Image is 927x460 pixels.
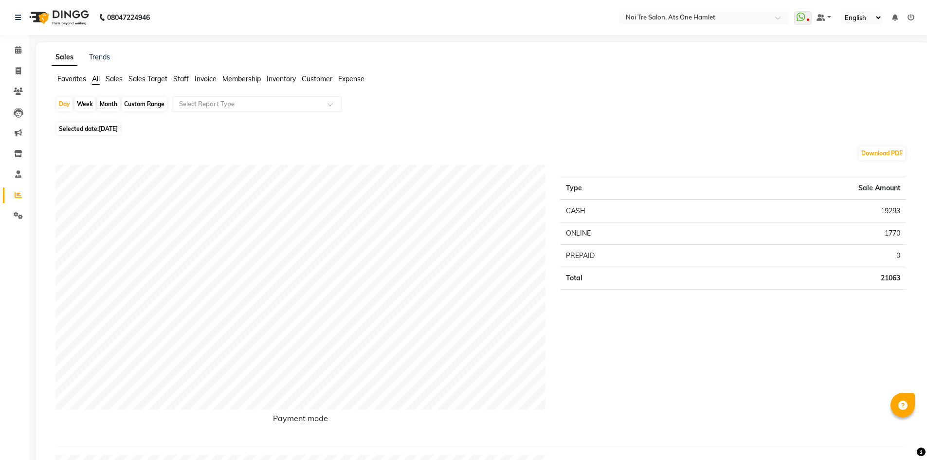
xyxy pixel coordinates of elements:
span: Expense [338,74,364,83]
span: [DATE] [99,125,118,132]
span: Staff [173,74,189,83]
span: Sales Target [128,74,167,83]
button: Download PDF [859,147,905,160]
a: Sales [52,49,77,66]
th: Sale Amount [709,177,906,200]
td: 0 [709,245,906,267]
span: Sales [106,74,123,83]
div: Week [74,97,95,111]
td: CASH [560,200,709,222]
th: Type [560,177,709,200]
div: Month [97,97,120,111]
b: 08047224946 [107,4,150,31]
td: 19293 [709,200,906,222]
span: Favorites [57,74,86,83]
h6: Payment mode [55,414,545,427]
div: Custom Range [122,97,167,111]
div: Day [56,97,73,111]
img: logo [25,4,91,31]
td: 21063 [709,267,906,290]
span: Selected date: [56,123,120,135]
td: PREPAID [560,245,709,267]
td: ONLINE [560,222,709,245]
td: 1770 [709,222,906,245]
a: Trends [89,53,110,61]
span: Membership [222,74,261,83]
span: Customer [302,74,332,83]
span: All [92,74,100,83]
td: Total [560,267,709,290]
span: Inventory [267,74,296,83]
span: Invoice [195,74,217,83]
